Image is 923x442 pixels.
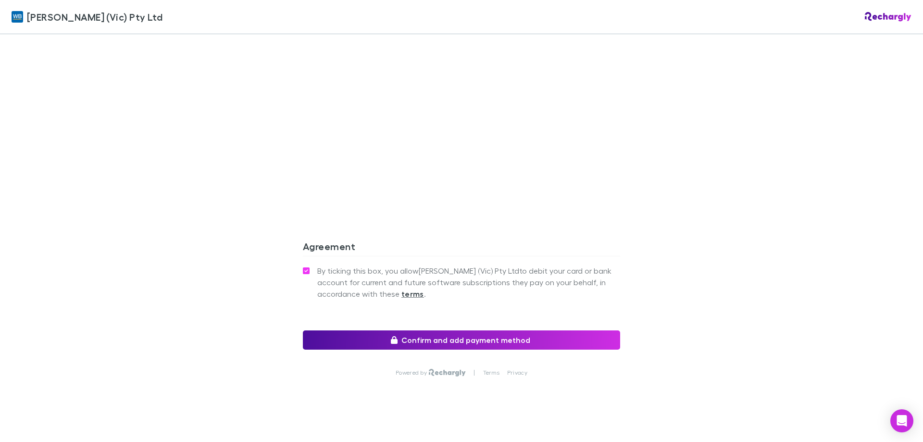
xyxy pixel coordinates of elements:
a: Privacy [507,369,527,377]
img: Rechargly Logo [865,12,911,22]
a: Terms [483,369,499,377]
span: [PERSON_NAME] (Vic) Pty Ltd [27,10,162,24]
img: William Buck (Vic) Pty Ltd's Logo [12,11,23,23]
p: | [474,369,475,377]
strong: terms [401,289,424,299]
p: Powered by [396,369,429,377]
img: Rechargly Logo [429,369,466,377]
button: Confirm and add payment method [303,330,620,350]
div: Open Intercom Messenger [890,409,913,432]
span: By ticking this box, you allow [PERSON_NAME] (Vic) Pty Ltd to debit your card or bank account for... [317,265,620,300]
h3: Agreement [303,240,620,256]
